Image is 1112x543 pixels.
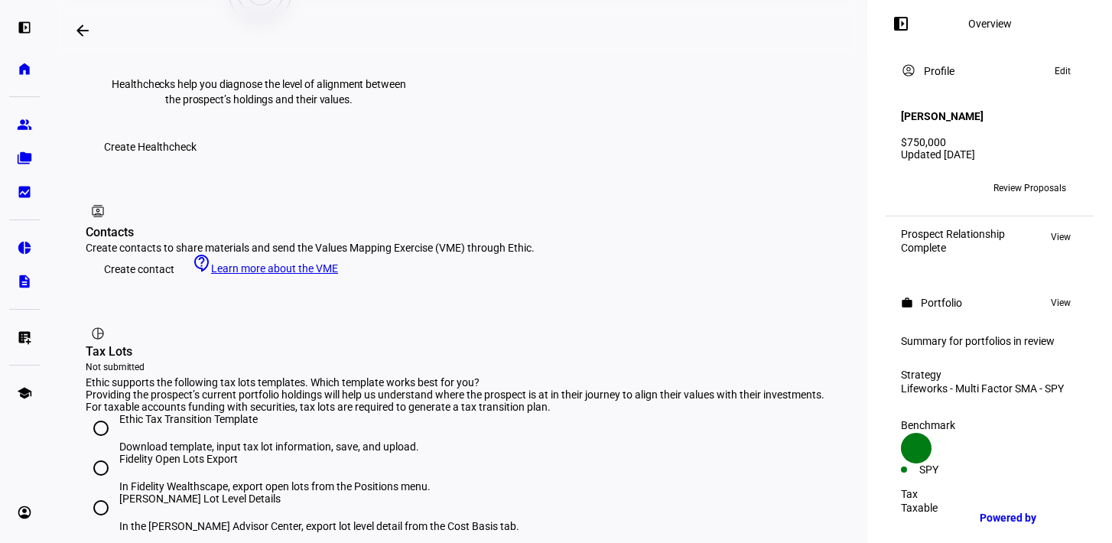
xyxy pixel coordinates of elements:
span: Create Healthcheck [104,132,197,162]
div: Summary for portfolios in review [901,335,1078,347]
eth-mat-symbol: pie_chart [17,240,32,255]
a: Powered by [972,503,1089,532]
eth-mat-symbol: list_alt_add [17,330,32,345]
div: In Fidelity Wealthscape, export open lots from the Positions menu. [119,480,431,493]
div: Tax [901,488,1078,500]
button: View [1043,294,1078,312]
div: Ethic Tax Transition Template [119,413,419,425]
p: Healthchecks help you diagnose the level of alignment between the prospect’s holdings and their v... [110,76,408,107]
a: Learn more about the VME [193,262,338,275]
div: $750,000 [901,136,1078,148]
eth-mat-symbol: account_circle [17,505,32,520]
div: In the [PERSON_NAME] Advisor Center, export lot level detail from the Cost Basis tab. [119,520,519,532]
div: Download template, input tax lot information, save, and upload. [119,441,419,453]
div: Taxable [901,502,1078,514]
button: Review Proposals [981,176,1078,200]
div: Ethic supports the following tax lots templates. Which template works best for you? [86,376,831,389]
mat-icon: contact_support [193,254,211,272]
eth-mat-symbol: home [17,61,32,76]
span: Review Proposals [993,176,1066,200]
eth-mat-symbol: folder_copy [17,151,32,166]
eth-mat-symbol: school [17,385,32,401]
div: Overview [968,18,1012,30]
div: Contacts [86,223,831,242]
div: Portfolio [921,297,962,309]
a: pie_chart [9,232,40,263]
div: Lifeworks - Multi Factor SMA - SPY [901,382,1078,395]
div: Benchmark [901,419,1078,431]
button: View [1043,228,1078,246]
a: home [9,54,40,84]
mat-icon: work [901,297,913,309]
mat-icon: left_panel_open [892,15,910,33]
eth-mat-symbol: bid_landscape [17,184,32,200]
div: Fidelity Open Lots Export [119,453,431,465]
span: Create contact [104,254,174,285]
span: View [1051,228,1071,246]
a: description [9,266,40,297]
mat-icon: pie_chart [90,326,106,341]
eth-mat-symbol: group [17,117,32,132]
a: bid_landscape [9,177,40,207]
a: group [9,109,40,140]
div: Complete [901,242,1005,254]
mat-icon: account_circle [901,63,916,78]
span: ER [908,183,919,193]
span: View [1051,294,1071,312]
eth-mat-symbol: description [17,274,32,289]
div: Providing the prospect’s current portfolio holdings will help us understand where the prospect is... [86,389,831,413]
div: Tax Lots [86,343,831,361]
a: folder_copy [9,143,40,174]
h4: [PERSON_NAME] [901,110,984,122]
div: Updated [DATE] [901,148,1078,161]
span: Learn more about the VME [211,262,338,275]
button: Edit [1047,62,1078,80]
eth-panel-overview-card-header: Portfolio [901,294,1078,312]
div: SPY [919,463,990,476]
div: Create contacts to share materials and send the Values Mapping Exercise (VME) through Ethic. [86,242,545,254]
mat-icon: arrow_backwards [73,21,92,40]
div: Profile [924,65,954,77]
button: Create contact [86,254,193,285]
div: [PERSON_NAME] Lot Level Details [119,493,519,505]
div: Strategy [901,369,1078,381]
span: Edit [1055,62,1071,80]
div: Not submitted [86,361,831,373]
div: Prospect Relationship [901,228,1005,240]
mat-icon: contacts [90,203,106,219]
button: Create Healthcheck [86,132,215,162]
eth-mat-symbol: left_panel_open [17,20,32,35]
eth-panel-overview-card-header: Profile [901,62,1078,80]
